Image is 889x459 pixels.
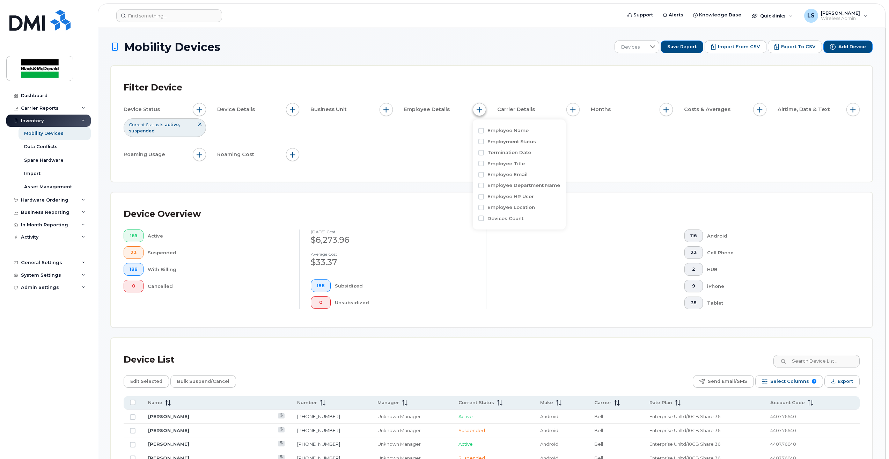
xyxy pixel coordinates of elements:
span: Device Details [217,106,257,113]
a: [PERSON_NAME] [148,441,189,447]
div: $33.37 [311,256,475,268]
div: Unsubsidized [335,296,475,309]
span: Edit Selected [130,376,162,387]
span: Months [591,106,613,113]
span: Roaming Cost [217,151,256,158]
span: Manager [377,400,399,406]
div: Cancelled [148,280,288,292]
a: [PHONE_NUMBER] [297,414,340,419]
label: Employee Name [487,127,529,134]
div: Suspended [148,246,288,259]
span: Active [458,414,473,419]
div: Active [148,229,288,242]
span: Enterprise Unltd/10GB Share 36 [649,428,720,433]
span: 0 [317,300,325,305]
span: Send Email/SMS [708,376,747,387]
span: 4407.76640 [770,428,796,433]
span: Add Device [838,44,866,50]
span: 188 [317,283,325,289]
button: 165 [124,229,144,242]
button: 188 [124,263,144,276]
span: Name [148,400,162,406]
span: Costs & Averages [684,106,733,113]
span: Airtime, Data & Text [778,106,832,113]
span: Bulk Suspend/Cancel [177,376,229,387]
div: Unknown Manager [377,441,446,447]
button: Edit Selected [124,375,169,388]
a: [PHONE_NUMBER] [297,428,340,433]
label: Termination Date [487,149,531,156]
span: Import from CSV [718,44,760,50]
div: Device List [124,351,175,369]
div: $6,273.96 [311,234,475,246]
a: Import from CSV [705,41,766,53]
button: Save Report [661,41,703,53]
h4: Average cost [311,252,475,256]
div: HUB [707,263,849,276]
label: Employment Status [487,138,536,145]
span: Android [540,441,558,447]
span: Current Status [458,400,494,406]
a: [PERSON_NAME] [148,414,189,419]
a: View Last Bill [278,441,285,446]
button: 9 [684,280,703,292]
div: Cell Phone [707,246,849,259]
span: 38 [690,300,697,306]
button: Add Device [823,41,873,53]
a: [PHONE_NUMBER] [297,441,340,447]
label: Devices Count [487,215,523,222]
span: Current Status [129,122,159,127]
div: With Billing [148,263,288,276]
span: Bell [594,428,603,433]
a: View Last Bill [278,427,285,432]
span: 4407.76640 [770,414,796,419]
div: Subsidized [335,279,475,292]
span: Roaming Usage [124,151,167,158]
span: Mobility Devices [124,41,220,53]
button: Export [824,375,860,388]
span: Device Status [124,106,162,113]
span: Rate Plan [649,400,672,406]
span: Devices [615,41,646,53]
span: Carrier Details [497,106,537,113]
span: Save Report [667,44,697,50]
span: 165 [130,233,138,239]
span: 188 [130,267,138,272]
button: 23 [124,246,144,259]
div: Tablet [707,297,849,309]
span: Carrier [594,400,611,406]
span: 116 [690,233,697,239]
span: 23 [690,250,697,255]
input: Search Device List ... [773,355,860,367]
span: Android [540,414,558,419]
span: Business Unit [310,106,349,113]
div: Unknown Manager [377,413,446,420]
span: 23 [130,250,138,255]
span: 9 [690,283,697,289]
span: 0 [130,283,138,289]
button: Send Email/SMS [693,375,754,388]
span: Select Columns [770,376,809,387]
span: Employee Details [404,106,452,113]
button: Export to CSV [768,41,822,53]
span: Export to CSV [781,44,815,50]
button: 23 [684,246,703,259]
button: 188 [311,279,331,292]
span: Bell [594,414,603,419]
h4: [DATE] cost [311,229,475,234]
span: is [160,122,163,127]
span: Android [540,428,558,433]
span: 2 [690,267,697,272]
label: Employee Email [487,171,528,178]
div: Device Overview [124,205,201,223]
div: iPhone [707,280,849,292]
span: 4407.76640 [770,441,796,447]
button: 0 [311,296,331,309]
span: Make [540,400,553,406]
button: Bulk Suspend/Cancel [170,375,236,388]
div: Unknown Manager [377,427,446,434]
span: Bell [594,441,603,447]
label: Employee Location [487,204,535,211]
label: Employee Title [487,160,525,167]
